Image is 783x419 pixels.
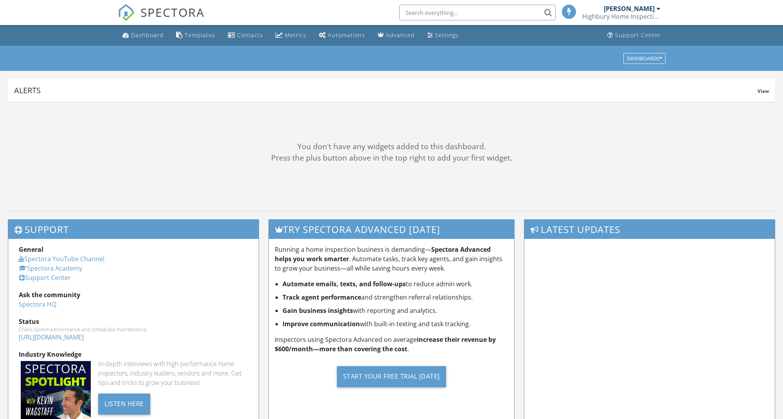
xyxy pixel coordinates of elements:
[8,152,775,164] div: Press the plus button above in the top right to add your first widget.
[275,335,509,354] p: Inspectors using Spectora Advanced on average .
[283,293,361,302] strong: Track agent performance
[19,317,248,326] div: Status
[19,300,56,309] a: Spectora HQ
[275,360,509,393] a: Start Your Free Trial [DATE]
[19,290,248,300] div: Ask the community
[283,293,509,302] li: and strengthen referral relationships.
[623,53,666,64] button: Dashboards
[98,359,248,387] div: In-depth interviews with high-performance home inspectors, industry leaders, vendors and more. Ge...
[283,280,406,288] strong: Automate emails, texts, and follow-ups
[582,13,661,20] div: Highbury Home Inspection
[19,255,104,263] a: Spectora YouTube Channel
[399,5,556,20] input: Search everything...
[275,245,509,273] p: Running a home inspection business is demanding— . Automate tasks, track key agents, and gain ins...
[19,326,248,332] div: Check system performance and scheduled maintenance.
[225,28,266,43] a: Contacts
[275,245,491,263] strong: Spectora Advanced helps you work smarter
[269,220,515,239] h3: Try spectora advanced [DATE]
[283,279,509,289] li: to reduce admin work.
[328,31,365,39] div: Automations
[627,56,662,61] div: Dashboards
[14,85,758,96] div: Alerts
[615,31,661,39] div: Support Center
[424,28,462,43] a: Settings
[316,28,368,43] a: Automations (Basic)
[8,141,775,152] div: You don't have any widgets added to this dashboard.
[19,350,248,359] div: Industry Knowledge
[337,366,446,387] div: Start Your Free Trial [DATE]
[119,28,167,43] a: Dashboard
[98,394,150,415] div: Listen Here
[604,5,655,13] div: [PERSON_NAME]
[272,28,310,43] a: Metrics
[285,31,306,39] div: Metrics
[131,31,164,39] div: Dashboard
[98,399,150,408] a: Listen Here
[374,28,418,43] a: Advanced
[140,4,205,20] span: SPECTORA
[118,4,135,21] img: The Best Home Inspection Software - Spectora
[283,319,509,329] li: with built-in texting and task tracking.
[19,273,71,282] a: Support Center
[758,88,769,94] span: View
[435,31,459,39] div: Settings
[8,220,259,239] h3: Support
[524,220,775,239] h3: Latest Updates
[386,31,415,39] div: Advanced
[283,320,360,328] strong: Improve communication
[604,28,664,43] a: Support Center
[237,31,263,39] div: Contacts
[185,31,215,39] div: Templates
[173,28,218,43] a: Templates
[19,264,82,273] a: Spectora Academy
[283,306,353,315] strong: Gain business insights
[118,11,205,27] a: SPECTORA
[19,333,84,341] a: [URL][DOMAIN_NAME]
[275,335,496,353] strong: increase their revenue by $600/month—more than covering the cost
[19,245,43,254] strong: General
[283,306,509,315] li: with reporting and analytics.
